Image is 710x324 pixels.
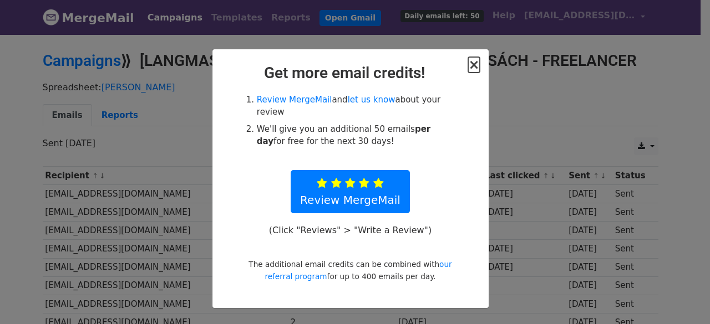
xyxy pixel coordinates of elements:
span: × [468,57,479,73]
a: our referral program [265,260,452,281]
p: (Click "Reviews" > "Write a Review") [263,224,437,236]
iframe: Chat Widget [655,271,710,324]
button: Close [468,58,479,71]
li: and about your review [257,94,457,119]
strong: per day [257,124,430,147]
h2: Get more email credits! [221,64,480,83]
small: The additional email credits can be combined with for up to 400 emails per day. [248,260,452,281]
a: Review MergeMail [291,170,410,213]
a: Review MergeMail [257,95,332,105]
li: We'll give you an additional 50 emails for free for the next 30 days! [257,123,457,148]
a: let us know [348,95,395,105]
